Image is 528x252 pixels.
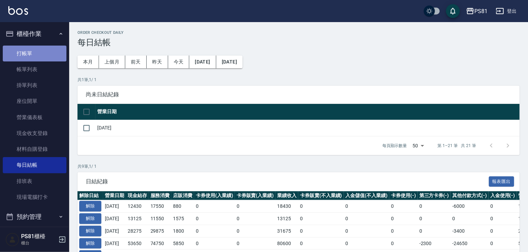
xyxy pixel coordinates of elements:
td: 0 [194,237,235,250]
td: 1575 [171,213,194,225]
a: 帳單列表 [3,61,66,77]
td: 880 [171,200,194,213]
th: 卡券使用(-) [389,191,418,200]
th: 入金使用(-) [489,191,517,200]
img: Logo [8,6,28,15]
td: -2300 [418,237,451,250]
td: 12430 [126,200,149,213]
td: 0 [235,200,276,213]
a: 每日結帳 [3,157,66,173]
td: -3400 [450,225,489,237]
td: 0 [489,213,517,225]
a: 報表匯出 [489,178,515,184]
td: [DATE] [103,213,126,225]
button: save [446,4,460,18]
td: 1800 [171,225,194,237]
td: 11550 [149,213,172,225]
td: 0 [418,200,451,213]
td: 0 [489,237,517,250]
td: 13125 [275,213,298,225]
td: 0 [344,237,390,250]
a: 材料自購登錄 [3,141,66,157]
button: 解除 [79,201,101,212]
button: 解除 [79,226,101,236]
th: 卡券使用(入業績) [194,191,235,200]
td: [DATE] [95,120,520,136]
td: -24650 [450,237,489,250]
img: Person [6,233,19,246]
p: 共 9 筆, 1 / 1 [78,163,520,169]
th: 店販消費 [171,191,194,200]
span: 日結紀錄 [86,178,489,185]
a: 現場電腦打卡 [3,189,66,205]
button: [DATE] [216,56,243,68]
td: 0 [418,213,451,225]
td: 80600 [275,237,298,250]
div: 50 [410,136,427,155]
p: 每頁顯示數量 [382,143,407,149]
th: 服務消費 [149,191,172,200]
a: 座位開單 [3,93,66,109]
div: PS81 [474,7,488,16]
td: 29875 [149,225,172,237]
td: 0 [194,200,235,213]
td: 18430 [275,200,298,213]
td: 0 [344,200,390,213]
button: 今天 [168,56,190,68]
td: 0 [389,225,418,237]
td: 0 [298,200,344,213]
p: 櫃台 [21,240,56,246]
button: 解除 [79,213,101,224]
button: PS81 [463,4,490,18]
td: 0 [194,225,235,237]
td: 28275 [126,225,149,237]
td: 0 [194,213,235,225]
td: 0 [298,237,344,250]
a: 營業儀表板 [3,109,66,125]
th: 解除日結 [78,191,103,200]
h3: 每日結帳 [78,38,520,47]
a: 現金收支登錄 [3,125,66,141]
p: 第 1–21 筆 共 21 筆 [438,143,476,149]
td: 0 [389,200,418,213]
td: 0 [344,213,390,225]
th: 營業日期 [95,104,520,120]
td: 17550 [149,200,172,213]
td: [DATE] [103,237,126,250]
th: 業績收入 [275,191,298,200]
a: 打帳單 [3,46,66,61]
td: 0 [450,213,489,225]
button: 登出 [493,5,520,18]
td: 13125 [126,213,149,225]
th: 卡券販賣(入業績) [235,191,276,200]
button: 預約管理 [3,208,66,226]
span: 尚未日結紀錄 [86,91,511,98]
button: 前天 [125,56,147,68]
td: 0 [298,213,344,225]
button: 櫃檯作業 [3,25,66,43]
td: 53650 [126,237,149,250]
th: 現金結存 [126,191,149,200]
td: [DATE] [103,200,126,213]
button: 上個月 [99,56,125,68]
a: 掛單列表 [3,77,66,93]
td: 0 [389,213,418,225]
td: 5850 [171,237,194,250]
th: 第三方卡券(-) [418,191,451,200]
td: 0 [418,225,451,237]
td: 0 [235,237,276,250]
td: 0 [235,225,276,237]
th: 其他付款方式(-) [450,191,489,200]
td: 0 [298,225,344,237]
h2: Order checkout daily [78,30,520,35]
a: 排班表 [3,173,66,189]
p: 共 1 筆, 1 / 1 [78,77,520,83]
td: 74750 [149,237,172,250]
button: 報表匯出 [489,176,515,187]
td: 31675 [275,225,298,237]
button: 解除 [79,238,101,249]
button: 昨天 [147,56,168,68]
td: 0 [344,225,390,237]
td: 0 [489,200,517,213]
h5: PS81櫃檯 [21,233,56,240]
